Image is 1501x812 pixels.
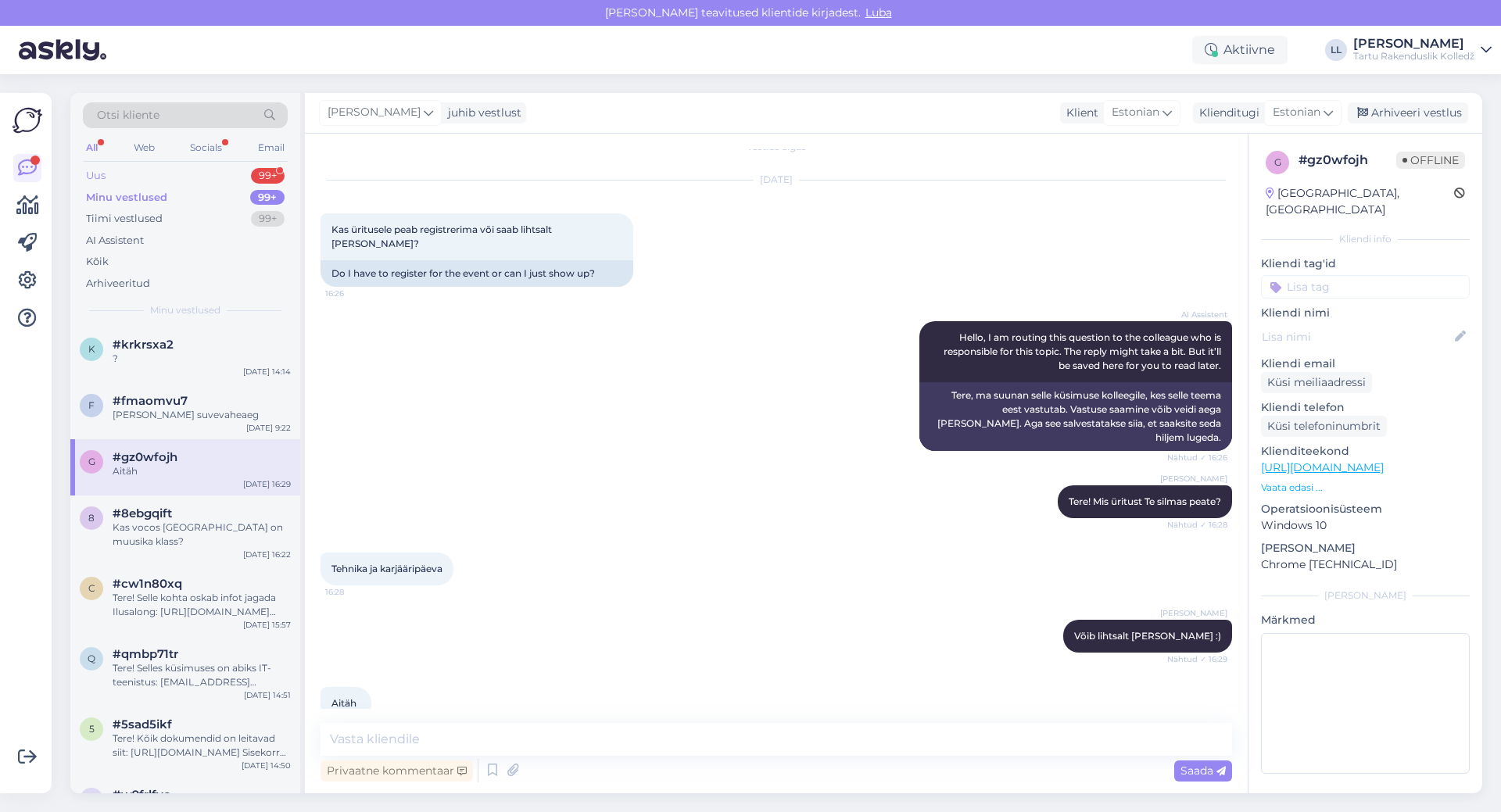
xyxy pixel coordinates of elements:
span: Tere! Mis üritust Te silmas peate? [1069,495,1221,507]
span: f [88,399,95,411]
span: Luba [861,5,897,20]
span: Nähtud ✓ 16:26 [1167,452,1227,463]
span: Tehnika ja karjääripäeva [331,563,442,574]
div: Klient [1060,105,1098,121]
div: [DATE] 16:22 [243,549,291,560]
div: Küsi telefoninumbrit [1261,416,1387,437]
p: Windows 10 [1261,517,1470,534]
div: Socials [187,138,225,158]
div: [DATE] 14:14 [243,366,291,377]
p: Chrome [TECHNICAL_ID] [1261,556,1470,573]
span: [PERSON_NAME] [1160,473,1227,485]
span: Nähtud ✓ 16:29 [1167,653,1227,665]
div: [DATE] [321,173,1232,187]
span: Minu vestlused [150,303,220,317]
span: #5sad5ikf [113,717,172,732]
div: [PERSON_NAME] suvevaheaeg [113,408,291,422]
div: [DATE] 14:50 [242,760,291,771]
span: #w9frlfvo [113,788,171,802]
span: q [88,653,95,664]
span: #krkrsxa2 [113,338,174,352]
span: Saada [1180,764,1226,778]
div: Kas vocos [GEOGRAPHIC_DATA] on muusika klass? [113,520,291,549]
div: Tere! Selles küsimuses on abiks IT-teenistus: [EMAIL_ADDRESS][DOMAIN_NAME] [113,661,291,689]
span: [PERSON_NAME] [1160,607,1227,619]
span: Estonian [1112,104,1159,121]
a: [URL][DOMAIN_NAME] [1261,460,1384,474]
div: Tere, ma suunan selle küsimuse kolleegile, kes selle teema eest vastutab. Vastuse saamine võib ve... [919,382,1232,451]
div: AI Assistent [86,233,144,249]
p: Kliendi telefon [1261,399,1470,416]
p: Kliendi email [1261,356,1470,372]
div: Arhiveeri vestlus [1348,102,1468,123]
div: Aitäh [113,464,291,478]
div: Klienditugi [1193,105,1259,121]
input: Lisa nimi [1262,328,1452,345]
span: #cw1n80xq [113,577,182,591]
div: juhib vestlust [442,105,521,121]
div: Privaatne kommentaar [321,760,473,782]
span: Võib lihtsalt [PERSON_NAME] :) [1074,630,1221,642]
span: Otsi kliente [97,107,159,123]
div: Arhiveeritud [86,276,150,292]
div: Web [131,138,158,158]
div: Tartu Rakenduslik Kolledž [1353,50,1474,63]
span: #8ebgqift [113,506,172,520]
p: Klienditeekond [1261,443,1470,460]
div: 99+ [251,168,285,184]
span: 8 [88,512,95,524]
span: Aitäh [331,697,356,709]
div: Uus [86,168,106,184]
div: Aktiivne [1192,36,1288,64]
span: Estonian [1273,104,1320,121]
p: Märkmed [1261,612,1470,628]
div: [DATE] 16:29 [243,478,291,490]
div: Minu vestlused [86,190,167,206]
div: # gz0wfojh [1299,151,1396,170]
div: Email [255,138,288,158]
p: Kliendi tag'id [1261,256,1470,272]
div: Küsi meiliaadressi [1261,372,1372,393]
span: AI Assistent [1169,309,1227,320]
span: Kas üritusele peab registrerima või saab lihtsalt [PERSON_NAME]? [331,224,554,249]
span: Hello, I am routing this question to the colleague who is responsible for this topic. The reply m... [944,331,1223,371]
div: Tiimi vestlused [86,211,163,227]
span: #gz0wfojh [113,450,177,464]
span: Nähtud ✓ 16:28 [1167,519,1227,531]
p: Vaata edasi ... [1261,481,1470,495]
div: 99+ [251,211,285,227]
p: Operatsioonisüsteem [1261,501,1470,517]
span: 16:26 [325,288,384,299]
div: [PERSON_NAME] [1261,588,1470,603]
span: #qmbp71tr [113,647,178,661]
span: [PERSON_NAME] [328,104,421,121]
div: [DATE] 14:51 [244,689,291,701]
div: ? [113,352,291,366]
span: k [88,343,95,355]
div: [PERSON_NAME] [1353,38,1474,50]
div: [GEOGRAPHIC_DATA], [GEOGRAPHIC_DATA] [1266,185,1454,218]
div: Kliendi info [1261,232,1470,246]
span: Offline [1396,152,1465,169]
div: LL [1325,39,1347,61]
div: [DATE] 9:22 [246,422,291,434]
a: [PERSON_NAME]Tartu Rakenduslik Kolledž [1353,38,1492,63]
div: Kõik [86,254,109,270]
p: [PERSON_NAME] [1261,540,1470,556]
span: 16:28 [325,586,384,598]
div: 99+ [250,190,285,206]
input: Lisa tag [1261,275,1470,299]
div: Do I have to register for the event or can I just show up? [321,260,633,287]
span: c [88,582,95,594]
img: Askly Logo [13,106,42,135]
span: #fmaomvu7 [113,394,188,408]
span: 5 [89,723,95,735]
span: g [88,456,95,467]
div: All [83,138,101,158]
div: Tere! Kõik dokumendid on leitavad siit: [URL][DOMAIN_NAME] Sisekorra eeskirjad asuvad jaotuse "Ko... [113,732,291,760]
div: [DATE] 15:57 [243,619,291,631]
p: Kliendi nimi [1261,305,1470,321]
span: g [1274,156,1281,168]
div: Tere! Selle kohta oskab infot jagada Ilusalong: [URL][DOMAIN_NAME] [PERSON_NAME], aga on mul sell... [113,591,291,619]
